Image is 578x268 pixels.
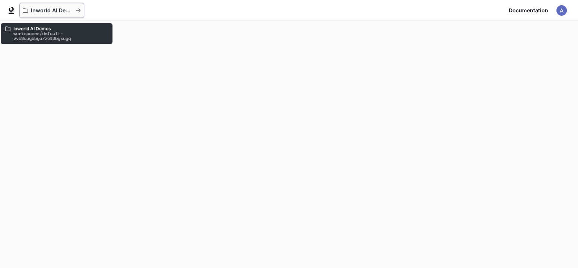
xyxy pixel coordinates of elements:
button: User avatar [554,3,569,18]
p: Inworld AI Demos [31,7,73,14]
img: User avatar [556,5,567,16]
p: workspaces/default-vvb8auybbya7zo13bgsugq [13,31,108,41]
p: Inworld AI Demos [13,26,108,31]
a: Documentation [506,3,551,18]
span: Documentation [509,6,548,15]
button: All workspaces [19,3,84,18]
